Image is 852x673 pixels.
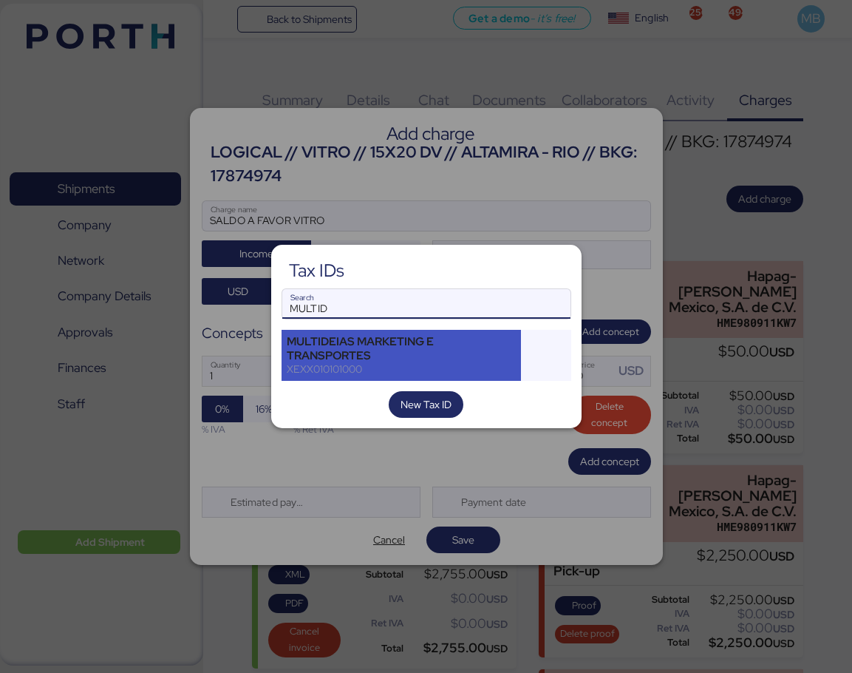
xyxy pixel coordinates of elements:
div: MULTIDEIAS MARKETING E TRANSPORTES [287,335,517,362]
input: Search [282,289,570,319]
span: New Tax ID [401,396,451,413]
div: Tax IDs [289,264,344,277]
button: New Tax ID [389,391,463,418]
div: XEXX010101000 [287,362,517,376]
